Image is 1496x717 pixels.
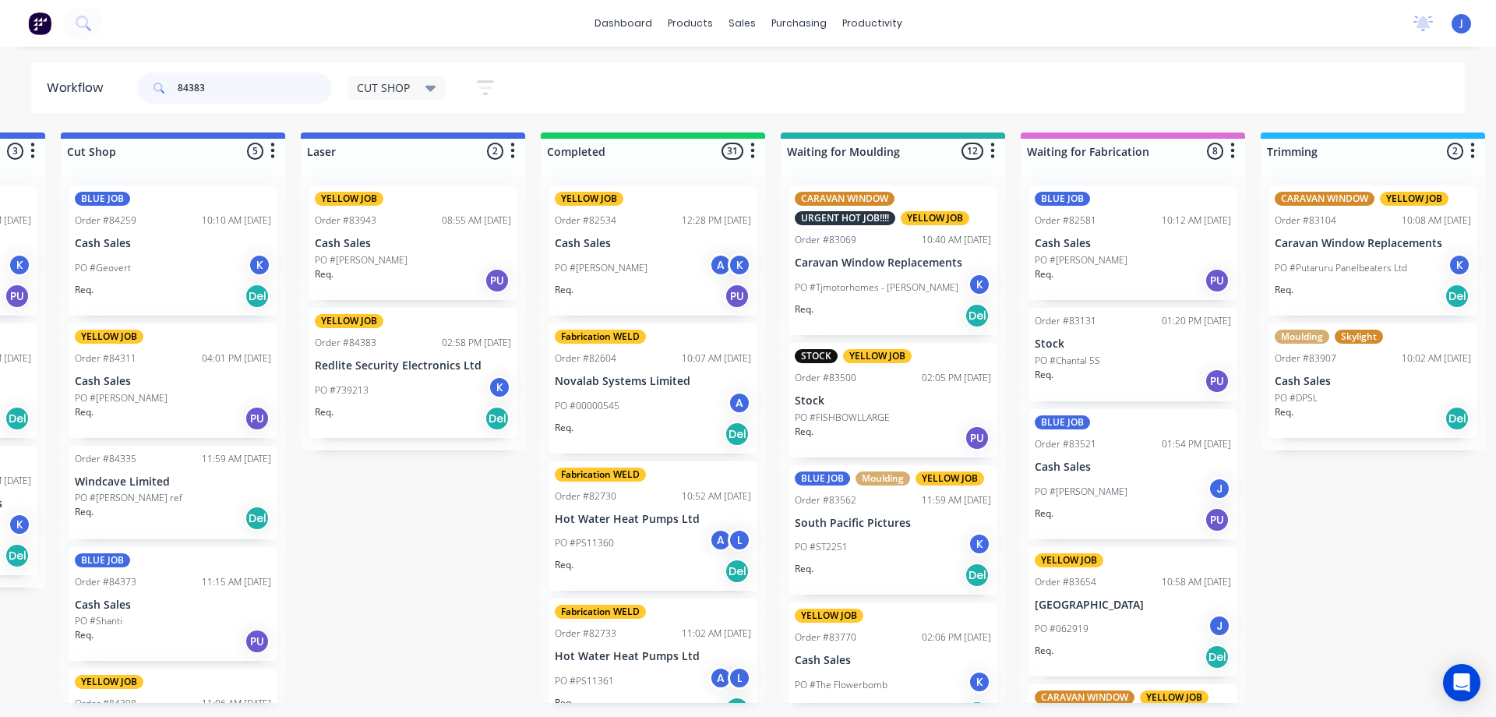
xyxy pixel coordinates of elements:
div: YELLOW JOBOrder #8431104:01 PM [DATE]Cash SalesPO #[PERSON_NAME]Req.PU [69,323,277,438]
p: Req. [1035,267,1053,281]
div: Del [1445,406,1470,431]
p: Cash Sales [75,237,271,250]
div: Order #8313101:20 PM [DATE]StockPO #Chantal 5SReq.PU [1028,308,1237,401]
p: [GEOGRAPHIC_DATA] [1035,599,1231,612]
div: Del [245,284,270,309]
div: 11:06 AM [DATE] [202,697,271,711]
div: Del [1205,645,1230,669]
div: 11:15 AM [DATE] [202,575,271,589]
div: PU [1205,268,1230,293]
div: sales [721,12,764,35]
p: Cash Sales [555,237,751,250]
div: Order #83521 [1035,437,1096,451]
p: Novalab Systems Limited [555,375,751,388]
p: Cash Sales [1035,461,1231,474]
div: PU [1205,507,1230,532]
p: Redlite Security Electronics Ltd [315,359,511,373]
p: Cash Sales [315,237,511,250]
div: BLUE JOB [75,553,130,567]
p: Cash Sales [795,654,991,667]
div: K [968,670,991,694]
p: PO #FISHBOWLLARGE [795,411,890,425]
a: dashboard [587,12,660,35]
p: Req. [75,505,93,519]
p: PO #00000545 [555,399,619,413]
div: Del [5,406,30,431]
div: Order #83654 [1035,575,1096,589]
div: Fabrication WELDOrder #8260410:07 AM [DATE]Novalab Systems LimitedPO #00000545AReq.Del [549,323,757,454]
p: PO #062919 [1035,622,1088,636]
div: Order #82581 [1035,214,1096,228]
p: PO #[PERSON_NAME] [555,261,647,275]
div: Open Intercom Messenger [1443,664,1480,701]
div: Del [965,563,990,588]
div: Order #82730 [555,489,616,503]
p: Req. [795,562,813,576]
div: MouldingSkylightOrder #8390710:02 AM [DATE]Cash SalesPO #DPSLReq.Del [1268,323,1477,438]
img: Factory [28,12,51,35]
div: J [1208,614,1231,638]
p: PO #[PERSON_NAME] ref [75,491,182,505]
div: Fabrication WELDOrder #8273010:52 AM [DATE]Hot Water Heat Pumps LtdPO #PS11360ALReq.Del [549,461,757,592]
div: K [968,532,991,556]
p: PO #[PERSON_NAME] [75,391,168,405]
div: K [1448,253,1471,277]
p: PO #ST2251 [795,540,848,554]
div: 10:40 AM [DATE] [922,233,991,247]
div: products [660,12,721,35]
p: Req. [795,302,813,316]
div: K [728,253,751,277]
div: BLUE JOB [1035,192,1090,206]
div: K [488,376,511,399]
p: Caravan Window Replacements [795,256,991,270]
div: STOCK [795,349,838,363]
div: YELLOW JOBOrder #8253412:28 PM [DATE]Cash SalesPO #[PERSON_NAME]AKReq.PU [549,185,757,316]
div: Del [725,559,750,584]
div: A [709,666,732,690]
div: Skylight [1335,330,1383,344]
div: BLUE JOBOrder #8437311:15 AM [DATE]Cash SalesPO #ShantiReq.PU [69,547,277,662]
p: PO #[PERSON_NAME] [315,253,408,267]
div: PU [1205,369,1230,394]
span: CUT SHOP [357,79,410,96]
div: Del [965,303,990,328]
div: Order #83069 [795,233,856,247]
div: 11:59 AM [DATE] [922,493,991,507]
p: PO #Geovert [75,261,131,275]
div: YELLOW JOB [555,192,623,206]
p: Cash Sales [75,599,271,612]
p: Caravan Window Replacements [1275,237,1471,250]
p: Hot Water Heat Pumps Ltd [555,513,751,526]
div: Order #83131 [1035,314,1096,328]
div: 01:54 PM [DATE] [1162,437,1231,451]
div: PU [965,426,990,450]
div: BLUE JOBMouldingYELLOW JOBOrder #8356211:59 AM [DATE]South Pacific PicturesPO #ST2251KReq.Del [789,465,997,595]
p: PO #Putaruru Panelbeaters Ltd [1275,261,1407,275]
div: L [728,666,751,690]
p: Req. [315,267,333,281]
div: Order #84398 [75,697,136,711]
div: 10:12 AM [DATE] [1162,214,1231,228]
p: Req. [75,283,93,297]
div: Order #83943 [315,214,376,228]
div: YELLOW JOBOrder #8394308:55 AM [DATE]Cash SalesPO #[PERSON_NAME]Req.PU [309,185,517,300]
p: Req. [1035,644,1053,658]
div: K [8,253,31,277]
div: Del [245,506,270,531]
div: K [248,253,271,277]
p: Req. [555,283,573,297]
p: PO #PS11360 [555,536,614,550]
div: Order #84311 [75,351,136,366]
p: Cash Sales [1035,237,1231,250]
p: Req. [75,405,93,419]
div: Workflow [47,79,111,97]
p: Windcave Limited [75,475,271,489]
div: Order #82534 [555,214,616,228]
div: 10:52 AM [DATE] [682,489,751,503]
div: YELLOW JOB [315,314,383,328]
div: STOCKYELLOW JOBOrder #8350002:05 PM [DATE]StockPO #FISHBOWLLARGEReq.PU [789,343,997,457]
span: J [1460,16,1463,30]
div: Order #8433511:59 AM [DATE]Windcave LimitedPO #[PERSON_NAME] refReq.Del [69,446,277,539]
div: YELLOW JOB [916,472,984,486]
div: A [709,528,732,552]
